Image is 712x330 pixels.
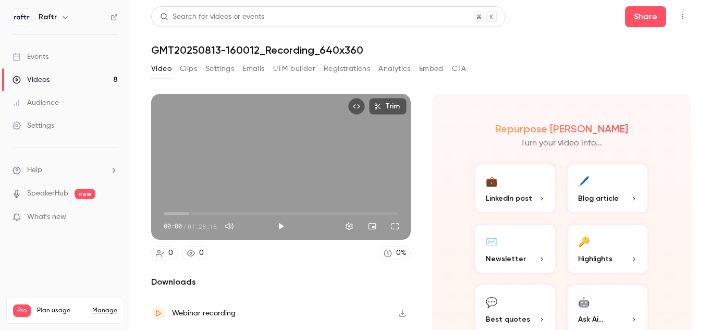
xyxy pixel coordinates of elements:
[566,162,649,214] button: 🖊️Blog article
[183,222,187,231] span: /
[348,98,365,115] button: Embed video
[473,223,557,275] button: ✉️Newsletter
[205,60,234,77] button: Settings
[273,60,315,77] button: UTM builder
[324,60,370,77] button: Registrations
[578,173,590,189] div: 🖊️
[495,123,628,135] h2: Repurpose [PERSON_NAME]
[396,248,406,259] div: 0 %
[27,212,66,223] span: What's new
[419,60,444,77] button: Embed
[521,137,602,150] p: Turn your video into...
[151,246,178,260] a: 0
[75,189,95,199] span: new
[369,98,407,115] button: Trim
[13,97,59,108] div: Audience
[13,9,30,26] img: Raftr
[362,216,383,237] button: Turn on miniplayer
[199,248,204,259] div: 0
[39,12,57,22] h6: Raftr
[180,60,197,77] button: Clips
[578,193,619,204] span: Blog article
[566,223,649,275] button: 🔑Highlights
[486,233,497,249] div: ✉️
[13,165,118,176] li: help-dropdown-opener
[172,307,236,320] div: Webinar recording
[625,6,666,27] button: Share
[151,60,171,77] button: Video
[182,246,208,260] a: 0
[674,8,691,25] button: Top Bar Actions
[486,193,532,204] span: LinkedIn post
[13,52,48,62] div: Events
[578,314,603,325] span: Ask Ai...
[385,216,406,237] button: Full screen
[379,246,411,260] a: 0%
[13,120,54,131] div: Settings
[486,314,530,325] span: Best quotes
[13,304,31,317] span: Pro
[219,216,240,237] button: Mute
[452,60,466,77] button: CTA
[378,60,411,77] button: Analytics
[578,233,590,249] div: 🔑
[578,253,612,264] span: Highlights
[160,11,264,22] div: Search for videos or events
[37,307,86,315] span: Plan usage
[486,253,526,264] span: Newsletter
[473,162,557,214] button: 💼LinkedIn post
[486,294,497,310] div: 💬
[27,165,42,176] span: Help
[164,222,182,231] span: 00:00
[578,294,590,310] div: 🤖
[242,60,264,77] button: Emails
[339,216,360,237] button: Settings
[164,222,217,231] div: 00:00
[486,173,497,189] div: 💼
[92,307,117,315] a: Manage
[168,248,173,259] div: 0
[13,75,50,85] div: Videos
[151,276,411,288] h2: Downloads
[271,216,291,237] button: Play
[27,188,68,199] a: SpeakerHub
[188,222,217,231] span: 01:28:16
[151,44,691,56] h1: GMT20250813-160012_Recording_640x360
